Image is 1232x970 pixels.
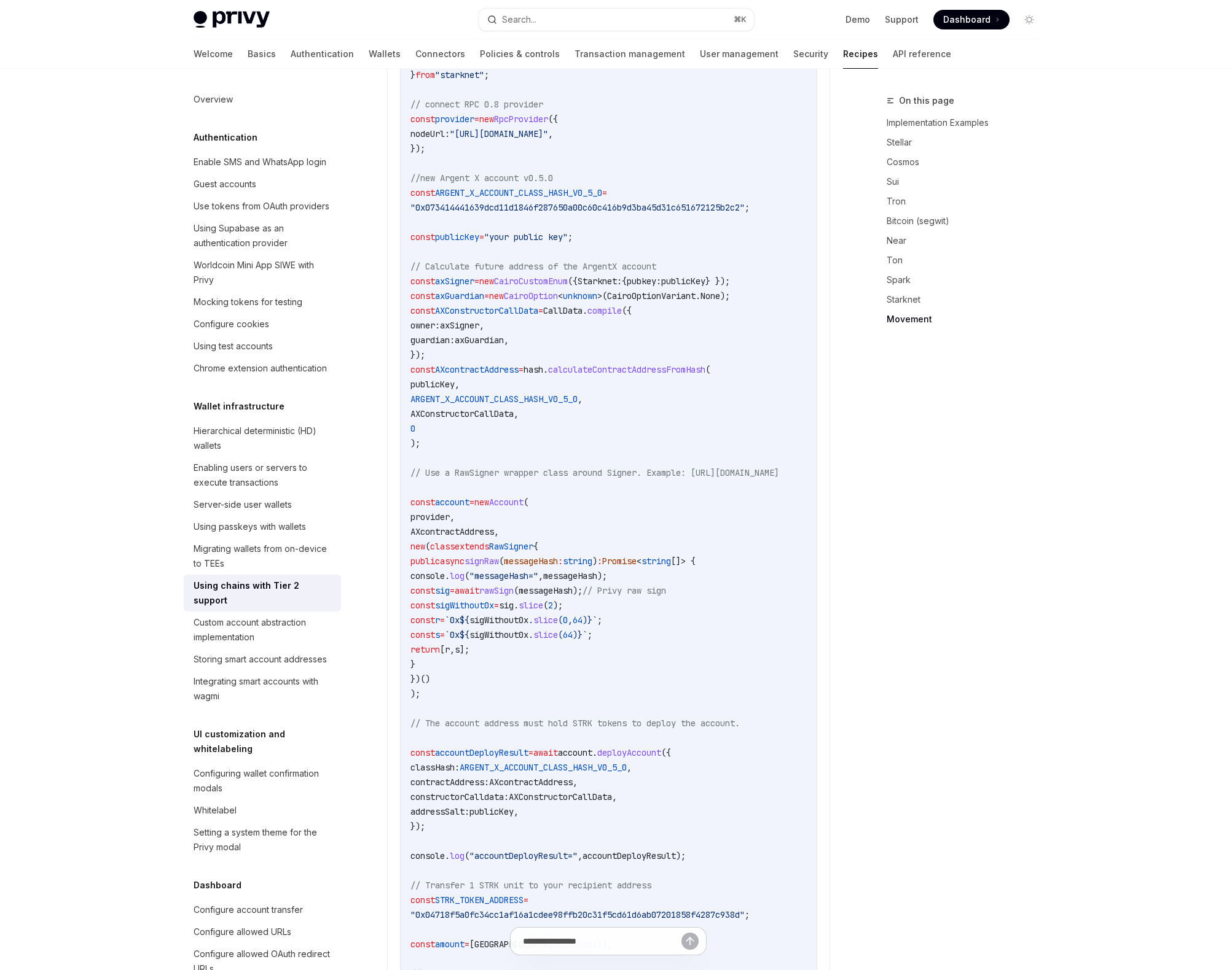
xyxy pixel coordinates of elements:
a: Server-side user wallets [184,494,341,516]
span: { [622,276,627,287]
span: sigWithout0x [469,615,528,626]
span: , [514,806,519,817]
span: calculateContractAddressFromHash [548,364,705,375]
span: const [410,747,435,758]
span: const [410,187,435,198]
span: = [484,290,489,301]
span: hash [524,364,543,375]
a: Integrating smart accounts with wagmi [184,670,341,707]
span: ( [499,556,504,567]
span: new [479,276,494,287]
span: slice [533,629,558,640]
span: CallData [543,305,583,316]
span: })() [410,673,430,685]
span: } }); [705,276,730,287]
span: , [578,850,583,861]
span: ); [410,688,420,699]
a: Cosmos [887,152,1049,172]
span: AXConstructorCallData [435,305,538,316]
span: Account [489,497,524,508]
span: ) [573,629,578,640]
button: Send message [681,933,699,950]
span: new [410,541,425,552]
span: messageHash [504,556,558,567]
div: Guest accounts [194,177,256,192]
span: axSigner [435,276,474,287]
span: ); [573,585,583,596]
div: Configure allowed URLs [194,925,291,939]
span: const [410,231,435,243]
span: // The account address must hold STRK tokens to deploy the account. [410,718,740,729]
span: . [445,570,450,581]
span: ( [524,497,528,508]
span: = [602,187,607,198]
span: const [410,497,435,508]
div: Setting a system theme for the Privy modal [194,825,334,855]
span: 0 [563,615,568,626]
span: >( [597,290,607,301]
span: ({ [568,276,578,287]
a: Dashboard [933,10,1010,29]
a: Demo [846,14,870,26]
a: Using Supabase as an authentication provider [184,217,341,254]
span: "messageHash=" [469,570,538,581]
span: //new Argent X account v0.5.0 [410,173,553,184]
span: = [528,747,533,758]
span: . [514,600,519,611]
span: AXcontractAddress [410,526,494,537]
span: account [435,497,469,508]
span: = [474,114,479,125]
span: accountDeployResult [583,850,676,861]
a: User management [700,39,779,69]
span: ({ [622,305,632,316]
span: deployAccount [597,747,661,758]
span: . [592,747,597,758]
span: console [410,570,445,581]
span: } [410,659,415,670]
a: Worldcoin Mini App SIWE with Privy [184,254,341,291]
span: , [578,394,583,405]
span: sig [499,600,514,611]
span: AXcontractAddress [435,364,519,375]
div: Chrome extension authentication [194,361,327,376]
a: Transaction management [575,39,685,69]
a: Connectors [415,39,465,69]
span: contractAddress: [410,777,489,788]
a: Configure allowed URLs [184,921,341,943]
span: publicKey [410,379,455,390]
span: , [573,777,578,788]
span: ); [720,290,730,301]
span: = [494,600,499,611]
span: Starknet: [578,276,622,287]
a: Authentication [291,39,354,69]
span: ( [465,850,469,861]
a: Using chains with Tier 2 support [184,575,341,611]
div: Overview [194,92,233,107]
span: ) [592,556,597,567]
span: } [587,615,592,626]
span: AXConstructorCallData [410,408,514,419]
h5: Wallet infrastructure [194,399,284,414]
span: = [474,276,479,287]
div: Mocking tokens for testing [194,295,302,309]
a: Implementation Examples [887,113,1049,133]
input: Ask a question... [523,928,681,955]
span: ⌘ K [734,15,747,25]
span: extends [455,541,489,552]
span: ; [745,909,750,920]
span: `0x [445,629,460,640]
span: guardian: [410,335,455,346]
span: } [410,69,415,80]
span: AXcontractAddress [489,777,573,788]
span: await [455,585,479,596]
span: ; [745,202,750,213]
h5: Authentication [194,130,257,145]
a: Near [887,231,1049,250]
span: < [637,556,642,567]
span: = [524,894,528,906]
span: , [548,128,553,139]
span: messageHash [519,585,573,596]
span: log [450,570,465,581]
span: , [455,379,460,390]
span: = [479,231,484,243]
